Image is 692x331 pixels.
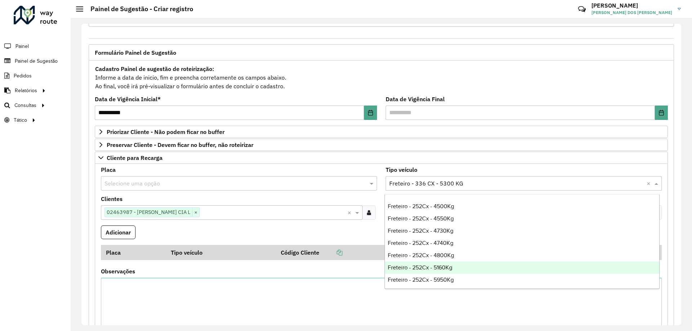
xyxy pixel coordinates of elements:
[95,139,668,151] a: Preservar Cliente - Devem ficar no buffer, não roteirizar
[14,72,32,80] span: Pedidos
[388,252,454,258] span: Freteiro - 252Cx - 4800Kg
[15,43,29,50] span: Painel
[14,116,27,124] span: Tático
[655,106,668,120] button: Choose Date
[95,95,161,103] label: Data de Vigência Inicial
[107,155,163,161] span: Cliente para Recarga
[386,95,445,103] label: Data de Vigência Final
[14,102,36,109] span: Consultas
[388,228,453,234] span: Freteiro - 252Cx - 4730Kg
[83,5,193,13] h2: Painel de Sugestão - Criar registro
[319,249,342,256] a: Copiar
[15,57,58,65] span: Painel de Sugestão
[591,2,672,9] h3: [PERSON_NAME]
[574,1,590,17] a: Contato Rápido
[385,194,660,289] ng-dropdown-panel: Options list
[95,152,668,164] a: Cliente para Recarga
[591,9,672,16] span: [PERSON_NAME] DOS [PERSON_NAME]
[386,165,417,174] label: Tipo veículo
[364,106,377,120] button: Choose Date
[107,129,225,135] span: Priorizar Cliente - Não podem ficar no buffer
[107,142,253,148] span: Preservar Cliente - Devem ficar no buffer, não roteirizar
[388,203,454,209] span: Freteiro - 252Cx - 4500Kg
[95,126,668,138] a: Priorizar Cliente - Não podem ficar no buffer
[101,267,135,276] label: Observações
[276,245,465,260] th: Código Cliente
[95,65,214,72] strong: Cadastro Painel de sugestão de roteirização:
[101,165,116,174] label: Placa
[192,208,199,217] span: ×
[101,194,123,203] label: Clientes
[95,64,668,91] div: Informe a data de inicio, fim e preencha corretamente os campos abaixo. Ao final, você irá pré-vi...
[388,277,454,283] span: Freteiro - 252Cx - 5950Kg
[15,87,37,94] span: Relatórios
[347,208,354,217] span: Clear all
[101,245,166,260] th: Placa
[95,50,176,55] span: Formulário Painel de Sugestão
[166,245,276,260] th: Tipo veículo
[647,179,653,188] span: Clear all
[388,264,452,270] span: Freteiro - 252Cx - 5160Kg
[388,215,454,222] span: Freteiro - 252Cx - 4550Kg
[105,208,192,216] span: 02463987 - [PERSON_NAME] CIA L
[101,225,136,239] button: Adicionar
[388,240,453,246] span: Freteiro - 252Cx - 4740Kg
